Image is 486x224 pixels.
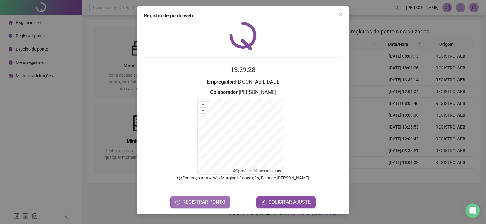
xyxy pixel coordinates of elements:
[210,89,238,95] strong: Colaborador
[170,196,230,208] button: REGISTRAR PONTO
[207,79,234,85] strong: Empregador
[233,169,282,173] li: © contributors.
[200,102,206,107] button: +
[183,199,225,206] span: REGISTRAR PONTO
[269,199,311,206] span: SOLICITAR AJUSTE
[261,200,266,205] span: edit
[336,10,346,19] button: Close
[256,196,316,208] button: editSOLICITAR AJUSTE
[236,169,261,173] a: OpenStreetMap
[144,175,342,181] p: Endereço aprox. : Via Marginal, Conceição, Feira de [PERSON_NAME]
[144,89,342,96] h3: : [PERSON_NAME]
[177,175,182,180] span: info-circle
[338,12,343,17] span: close
[231,66,255,73] time: 13:29:28
[144,12,342,19] div: Registro de ponto web
[465,203,480,218] div: Open Intercom Messenger
[144,78,342,86] h3: : FB CONTABILIDADE
[229,22,257,50] img: QRPoint
[175,200,180,205] span: clock-circle
[200,108,206,113] button: –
